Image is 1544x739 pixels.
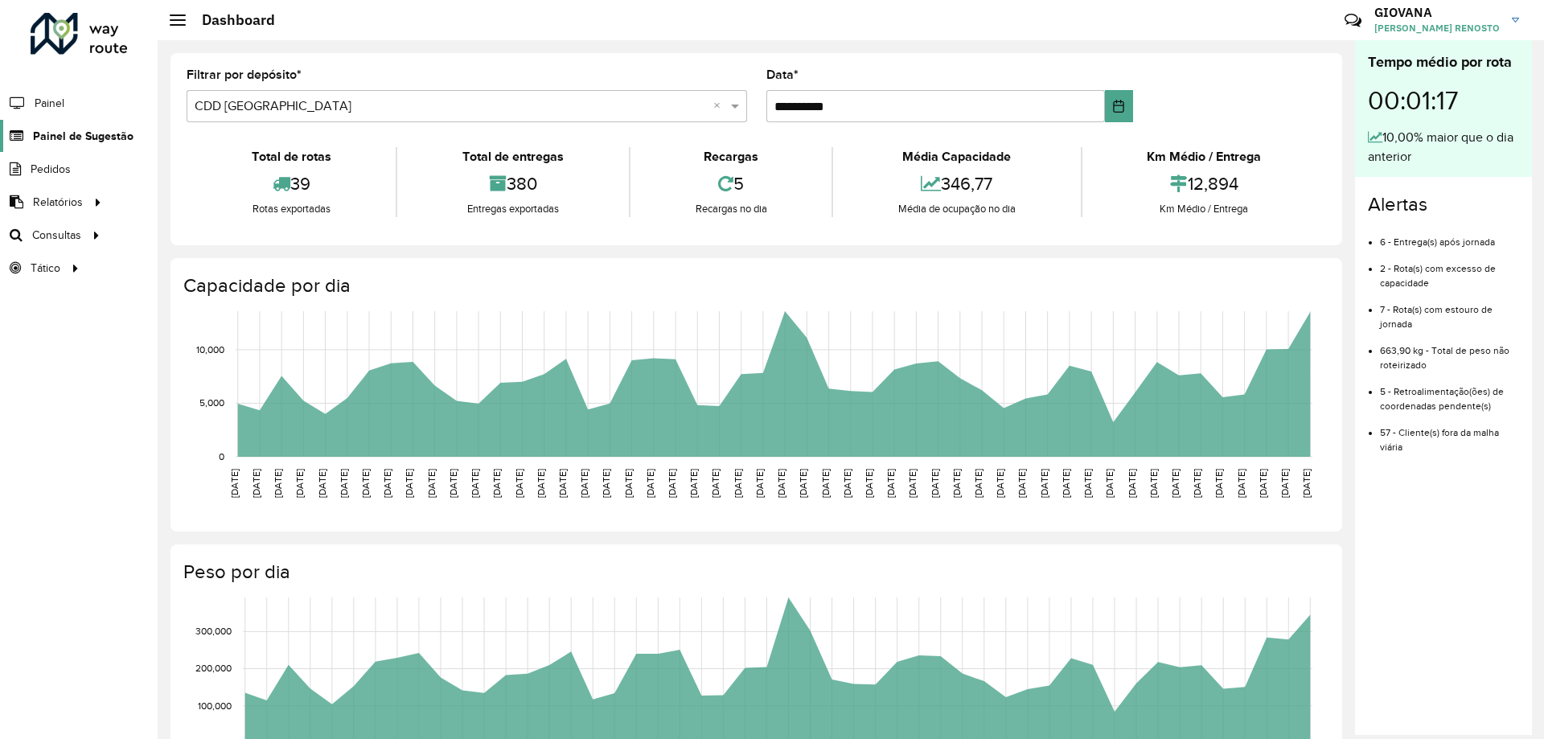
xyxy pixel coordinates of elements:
[183,560,1326,584] h4: Peso por dia
[864,469,874,498] text: [DATE]
[191,166,392,201] div: 39
[196,344,224,355] text: 10,000
[401,147,624,166] div: Total de entregas
[448,469,458,498] text: [DATE]
[1039,469,1049,498] text: [DATE]
[219,451,224,462] text: 0
[710,469,721,498] text: [DATE]
[35,95,64,112] span: Painel
[1374,21,1500,35] span: [PERSON_NAME] RENOSTO
[426,469,437,498] text: [DATE]
[754,469,765,498] text: [DATE]
[1086,166,1322,201] div: 12,894
[1380,331,1519,372] li: 663,90 kg - Total de peso não roteirizado
[885,469,896,498] text: [DATE]
[1127,469,1137,498] text: [DATE]
[645,469,655,498] text: [DATE]
[930,469,940,498] text: [DATE]
[470,469,480,498] text: [DATE]
[191,201,392,217] div: Rotas exportadas
[733,469,743,498] text: [DATE]
[667,469,677,498] text: [DATE]
[601,469,611,498] text: [DATE]
[837,201,1076,217] div: Média de ocupação no dia
[401,166,624,201] div: 380
[713,96,727,116] span: Clear all
[1374,5,1500,20] h3: GIOVANA
[1368,73,1519,128] div: 00:01:17
[1213,469,1224,498] text: [DATE]
[776,469,786,498] text: [DATE]
[273,469,283,498] text: [DATE]
[199,398,224,409] text: 5,000
[31,260,60,277] span: Tático
[183,274,1326,298] h4: Capacidade por dia
[1082,469,1093,498] text: [DATE]
[951,469,962,498] text: [DATE]
[973,469,983,498] text: [DATE]
[1016,469,1027,498] text: [DATE]
[32,227,81,244] span: Consultas
[557,469,568,498] text: [DATE]
[1279,469,1290,498] text: [DATE]
[1258,469,1268,498] text: [DATE]
[514,469,524,498] text: [DATE]
[837,147,1076,166] div: Média Capacidade
[195,663,232,674] text: 200,000
[360,469,371,498] text: [DATE]
[198,700,232,711] text: 100,000
[798,469,808,498] text: [DATE]
[688,469,699,498] text: [DATE]
[382,469,392,498] text: [DATE]
[1380,413,1519,454] li: 57 - Cliente(s) fora da malha viária
[1061,469,1071,498] text: [DATE]
[1380,290,1519,331] li: 7 - Rota(s) com estouro de jornada
[634,166,827,201] div: 5
[187,65,302,84] label: Filtrar por depósito
[1336,3,1370,38] a: Contato Rápido
[1104,469,1115,498] text: [DATE]
[1380,223,1519,249] li: 6 - Entrega(s) após jornada
[317,469,327,498] text: [DATE]
[33,194,83,211] span: Relatórios
[1086,147,1322,166] div: Km Médio / Entrega
[33,128,133,145] span: Painel de Sugestão
[191,147,392,166] div: Total de rotas
[1148,469,1159,498] text: [DATE]
[536,469,546,498] text: [DATE]
[907,469,918,498] text: [DATE]
[634,147,827,166] div: Recargas
[1170,469,1181,498] text: [DATE]
[229,469,240,498] text: [DATE]
[1192,469,1202,498] text: [DATE]
[1236,469,1246,498] text: [DATE]
[634,201,827,217] div: Recargas no dia
[251,469,261,498] text: [DATE]
[1380,249,1519,290] li: 2 - Rota(s) com excesso de capacidade
[837,166,1076,201] div: 346,77
[186,11,275,29] h2: Dashboard
[1105,90,1133,122] button: Choose Date
[1086,201,1322,217] div: Km Médio / Entrega
[995,469,1005,498] text: [DATE]
[579,469,589,498] text: [DATE]
[294,469,305,498] text: [DATE]
[1380,372,1519,413] li: 5 - Retroalimentação(ões) de coordenadas pendente(s)
[404,469,414,498] text: [DATE]
[766,65,799,84] label: Data
[842,469,852,498] text: [DATE]
[1368,128,1519,166] div: 10,00% maior que o dia anterior
[339,469,349,498] text: [DATE]
[31,161,71,178] span: Pedidos
[401,201,624,217] div: Entregas exportadas
[1368,193,1519,216] h4: Alertas
[1301,469,1312,498] text: [DATE]
[820,469,831,498] text: [DATE]
[195,626,232,636] text: 300,000
[623,469,634,498] text: [DATE]
[1368,51,1519,73] div: Tempo médio por rota
[491,469,502,498] text: [DATE]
